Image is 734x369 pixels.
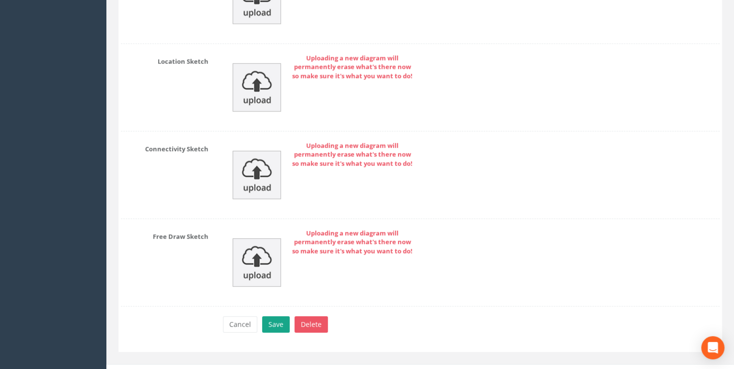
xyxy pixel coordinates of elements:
[114,141,216,154] label: Connectivity Sketch
[262,316,290,333] button: Save
[114,54,216,66] label: Location Sketch
[223,316,257,333] button: Cancel
[233,151,281,199] img: upload_icon.png
[114,229,216,241] label: Free Draw Sketch
[233,238,281,287] img: upload_icon.png
[701,336,724,359] div: Open Intercom Messenger
[233,63,281,112] img: upload_icon.png
[292,54,412,80] strong: Uploading a new diagram will permanently erase what's there now so make sure it's what you want t...
[292,229,412,255] strong: Uploading a new diagram will permanently erase what's there now so make sure it's what you want t...
[292,141,412,168] strong: Uploading a new diagram will permanently erase what's there now so make sure it's what you want t...
[294,316,328,333] button: Delete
